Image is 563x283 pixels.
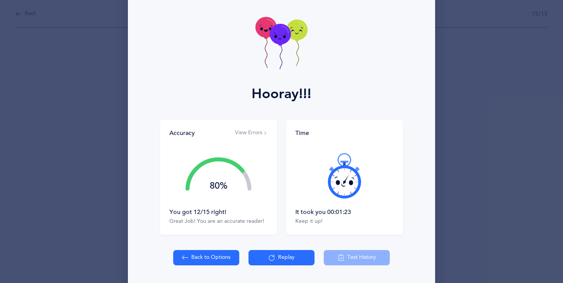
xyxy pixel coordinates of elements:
div: 80% [185,181,252,191]
div: Accuracy [169,129,195,137]
button: Replay [248,250,315,265]
div: Time [295,129,394,137]
div: Keep it up! [295,218,394,225]
div: You got 12/15 right! [169,208,268,216]
div: Great Job! You are an accurate reader! [169,218,268,225]
button: Back to Options [173,250,239,265]
button: View Errors [235,129,268,137]
div: It took you 00:01:23 [295,208,394,216]
div: Hooray!!! [252,84,311,104]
